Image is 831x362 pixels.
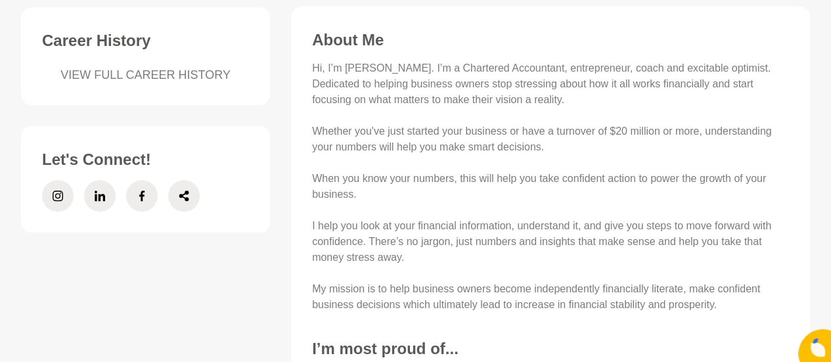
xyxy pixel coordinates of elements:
h3: I’m most proud of... [312,339,789,359]
a: LinkedIn [84,180,116,212]
h3: Career History [42,31,249,51]
a: Share [168,180,200,212]
h3: Let's Connect! [42,150,249,170]
a: VIEW FULL CAREER HISTORY [42,66,249,84]
a: Instagram [42,180,74,212]
a: Facebook [126,180,158,212]
p: Hi, I’m [PERSON_NAME]. I’m a Chartered Accountant, entrepreneur, coach and excitable optimist. De... [312,60,789,313]
h3: About Me [312,30,789,50]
